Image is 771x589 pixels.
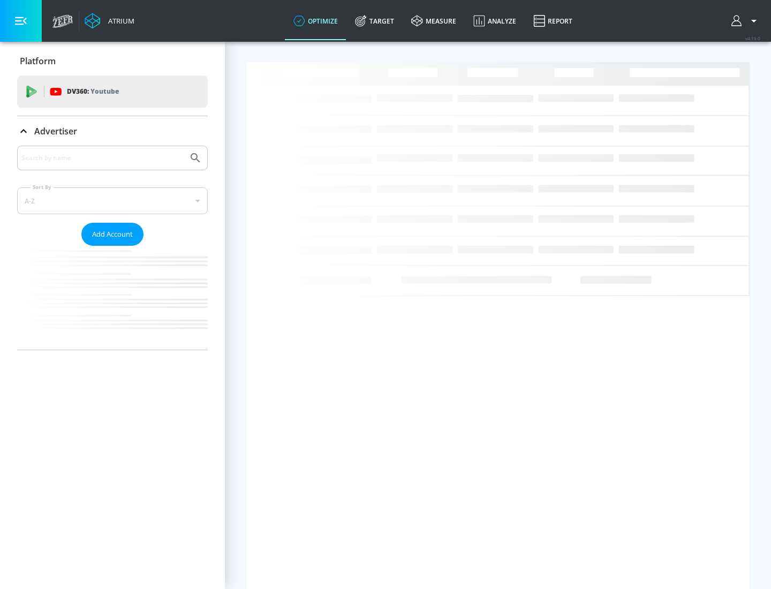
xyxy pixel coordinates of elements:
button: Add Account [81,223,143,246]
input: Search by name [21,151,184,165]
a: Report [525,2,581,40]
p: Advertiser [34,125,77,137]
label: Sort By [31,184,54,191]
span: v 4.19.0 [745,35,760,41]
a: measure [403,2,465,40]
a: Analyze [465,2,525,40]
a: Target [346,2,403,40]
div: Advertiser [17,116,208,146]
div: Platform [17,46,208,76]
span: Add Account [92,228,133,240]
p: Youtube [90,86,119,97]
a: Atrium [85,13,134,29]
nav: list of Advertiser [17,246,208,350]
p: Platform [20,55,56,67]
div: DV360: Youtube [17,75,208,108]
p: DV360: [67,86,119,97]
div: Atrium [104,16,134,26]
div: Advertiser [17,146,208,350]
div: A-Z [17,187,208,214]
a: optimize [285,2,346,40]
